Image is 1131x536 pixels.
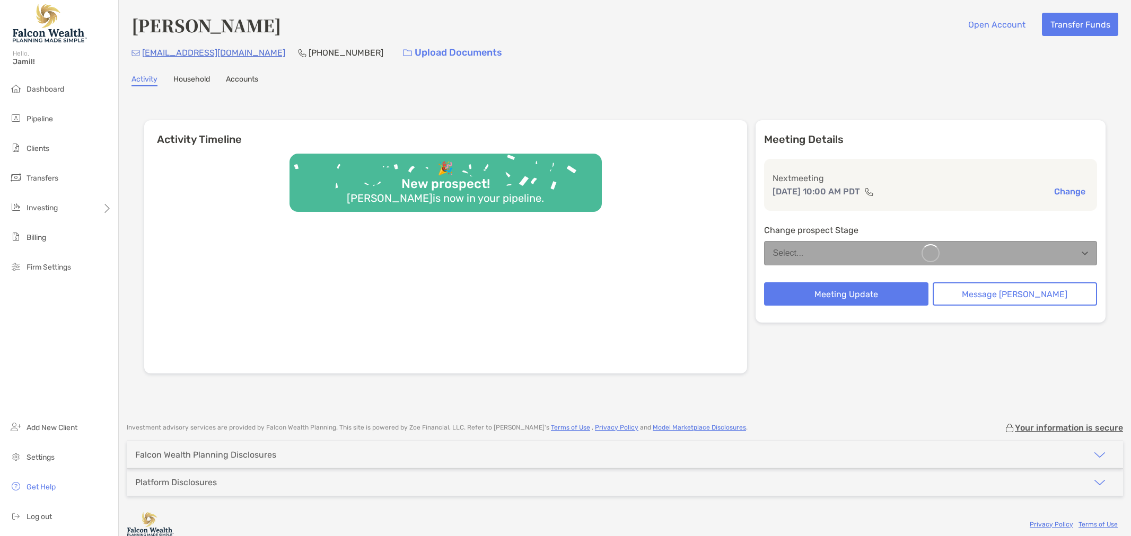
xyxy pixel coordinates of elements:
img: dashboard icon [10,82,22,95]
img: billing icon [10,230,22,243]
img: investing icon [10,201,22,213]
p: Your information is secure [1015,423,1123,433]
img: transfers icon [10,171,22,184]
div: Falcon Wealth Planning Disclosures [135,450,276,460]
button: Change [1051,186,1089,197]
img: add_new_client icon [10,421,22,433]
p: [PHONE_NUMBER] [309,46,383,59]
a: Terms of Use [551,424,590,431]
span: Settings [27,453,55,462]
img: icon arrow [1093,449,1106,461]
button: Message [PERSON_NAME] [933,282,1097,306]
span: Jamil! [13,57,112,66]
img: Confetti [290,154,602,203]
a: Terms of Use [1079,521,1118,528]
img: communication type [864,187,874,196]
a: Upload Documents [396,41,509,64]
div: [PERSON_NAME] is now in your pipeline. [343,192,548,204]
div: 🎉 [433,161,458,176]
button: Open Account [960,13,1033,36]
button: Meeting Update [764,282,928,306]
span: Investing [27,203,58,212]
span: Get Help [27,483,56,492]
img: get-help icon [10,480,22,493]
img: Phone Icon [298,49,306,57]
img: pipeline icon [10,112,22,124]
p: Meeting Details [764,133,1098,146]
img: logout icon [10,510,22,522]
img: button icon [403,49,412,57]
img: firm-settings icon [10,260,22,273]
p: Investment advisory services are provided by Falcon Wealth Planning . This site is powered by Zoe... [127,424,748,432]
h6: Activity Timeline [144,120,747,146]
img: Falcon Wealth Planning Logo [13,4,87,42]
p: [EMAIL_ADDRESS][DOMAIN_NAME] [142,46,285,59]
a: Privacy Policy [595,424,638,431]
span: Add New Client [27,423,77,432]
button: Transfer Funds [1042,13,1118,36]
a: Model Marketplace Disclosures [653,424,746,431]
p: Change prospect Stage [764,224,1098,237]
h4: [PERSON_NAME] [131,13,281,37]
img: Email Icon [131,50,140,56]
img: settings icon [10,450,22,463]
span: Dashboard [27,85,64,94]
p: Next meeting [773,172,1089,185]
span: Transfers [27,174,58,183]
img: clients icon [10,141,22,154]
a: Household [173,75,210,86]
span: Log out [27,512,52,521]
span: Clients [27,144,49,153]
span: Firm Settings [27,263,71,272]
img: company logo [127,512,174,536]
a: Activity [131,75,157,86]
p: [DATE] 10:00 AM PDT [773,185,860,198]
a: Privacy Policy [1030,521,1073,528]
span: Billing [27,233,46,242]
div: Platform Disclosures [135,477,217,487]
span: Pipeline [27,114,53,123]
div: New prospect! [397,176,494,192]
img: icon arrow [1093,476,1106,489]
a: Accounts [226,75,258,86]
